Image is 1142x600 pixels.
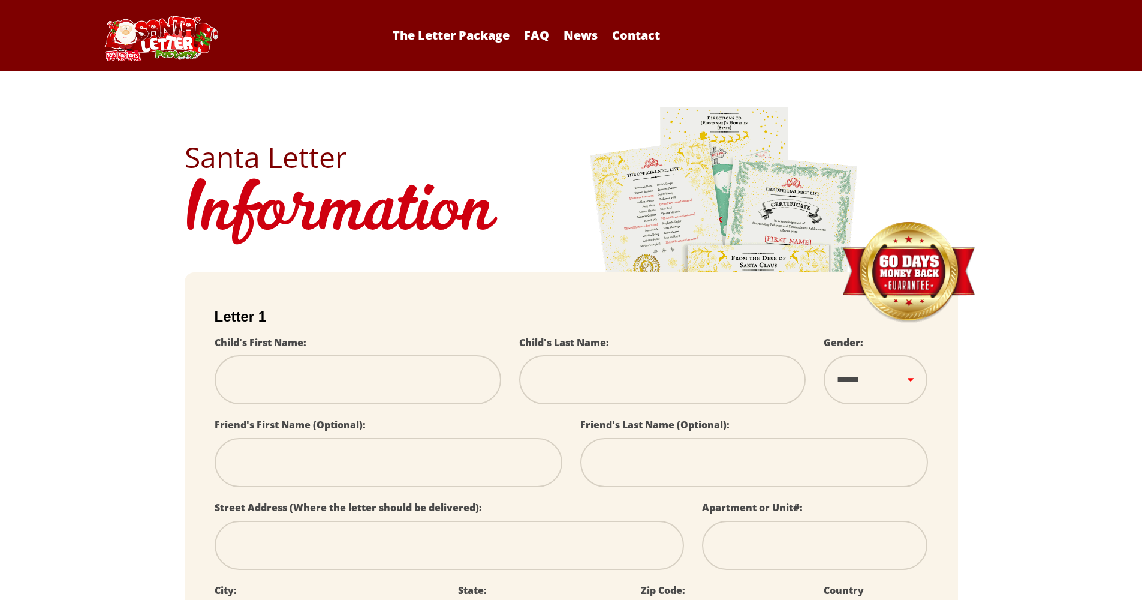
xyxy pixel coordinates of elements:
[641,584,685,597] label: Zip Code:
[606,27,666,43] a: Contact
[824,336,863,349] label: Gender:
[215,308,928,325] h2: Letter 1
[101,16,221,61] img: Santa Letter Logo
[458,584,487,597] label: State:
[185,172,958,254] h1: Information
[824,584,864,597] label: Country
[215,418,366,431] label: Friend's First Name (Optional):
[215,501,482,514] label: Street Address (Where the letter should be delivered):
[387,27,516,43] a: The Letter Package
[558,27,604,43] a: News
[589,105,859,440] img: letters.png
[702,501,803,514] label: Apartment or Unit#:
[580,418,730,431] label: Friend's Last Name (Optional):
[185,143,958,172] h2: Santa Letter
[518,27,555,43] a: FAQ
[215,336,306,349] label: Child's First Name:
[519,336,609,349] label: Child's Last Name:
[215,584,237,597] label: City:
[841,221,976,324] img: Money Back Guarantee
